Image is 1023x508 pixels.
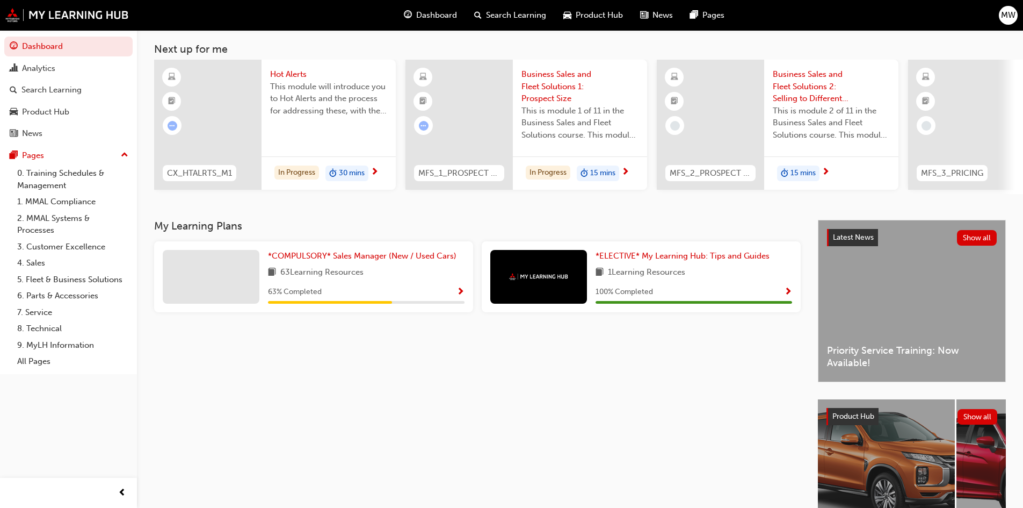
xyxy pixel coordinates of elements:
span: 100 % Completed [596,286,653,298]
div: Pages [22,149,44,162]
span: learningRecordVerb_NONE-icon [922,121,931,131]
span: News [652,9,673,22]
a: 2. MMAL Systems & Processes [13,210,133,239]
a: pages-iconPages [681,4,733,26]
a: guage-iconDashboard [395,4,466,26]
a: 8. Technical [13,320,133,337]
h3: Next up for me [137,43,1023,55]
span: Pages [702,9,724,22]
button: Pages [4,146,133,166]
span: learningResourceType_ELEARNING-icon [419,70,427,84]
span: prev-icon [118,486,126,500]
span: This is module 1 of 11 in the Business Sales and Fleet Solutions course. This module covers under... [521,105,639,141]
span: Latest News [833,233,874,242]
a: 1. MMAL Compliance [13,194,133,210]
a: All Pages [13,353,133,370]
span: learningRecordVerb_ATTEMPT-icon [168,121,177,131]
span: Business Sales and Fleet Solutions 2: Selling to Different Customers [773,68,890,105]
a: News [4,124,133,144]
button: DashboardAnalyticsSearch LearningProduct HubNews [4,34,133,146]
span: Search Learning [486,9,546,22]
span: guage-icon [404,9,412,22]
img: mmal [509,273,568,280]
span: up-icon [121,148,128,162]
button: Show Progress [456,285,465,299]
a: news-iconNews [632,4,681,26]
span: chart-icon [10,64,18,74]
a: Search Learning [4,80,133,100]
span: duration-icon [581,167,588,181]
span: learningResourceType_ELEARNING-icon [922,70,930,84]
div: News [22,127,42,140]
span: 63 Learning Resources [280,266,364,280]
span: car-icon [563,9,571,22]
span: duration-icon [329,167,337,181]
a: MFS_1_PROSPECT & SMEBusiness Sales and Fleet Solutions 1: Prospect SizeThis is module 1 of 11 in ... [405,60,647,190]
a: 6. Parts & Accessories [13,288,133,304]
span: learningRecordVerb_NONE-icon [670,121,680,131]
span: 30 mins [339,167,365,180]
span: This is module 2 of 11 in the Business Sales and Fleet Solutions course. This module covers under... [773,105,890,141]
a: 7. Service [13,304,133,321]
button: MW [999,6,1018,25]
span: search-icon [474,9,482,22]
a: Latest NewsShow allPriority Service Training: Now Available! [818,220,1006,382]
span: Priority Service Training: Now Available! [827,345,997,369]
span: next-icon [621,168,629,177]
span: next-icon [822,168,830,177]
span: book-icon [268,266,276,280]
span: booktick-icon [168,95,176,109]
a: Latest NewsShow all [827,229,997,246]
a: Product HubShow all [826,408,997,425]
span: news-icon [10,129,18,139]
span: Show Progress [456,288,465,297]
div: In Progress [274,166,319,180]
span: booktick-icon [922,95,930,109]
span: guage-icon [10,42,18,52]
span: MW [1001,9,1015,22]
span: car-icon [10,108,18,117]
span: Product Hub [576,9,623,22]
a: Analytics [4,59,133,78]
a: 3. Customer Excellence [13,239,133,255]
span: Hot Alerts [270,68,387,81]
span: Product Hub [832,412,874,421]
span: learningResourceType_ELEARNING-icon [168,70,176,84]
span: Business Sales and Fleet Solutions 1: Prospect Size [521,68,639,105]
span: learningRecordVerb_ATTEMPT-icon [419,121,429,131]
span: search-icon [10,85,17,95]
a: *COMPULSORY* Sales Manager (New / Used Cars) [268,250,461,262]
img: mmal [5,8,129,22]
span: MFS_1_PROSPECT & SME [418,167,500,180]
a: 4. Sales [13,255,133,271]
span: Show Progress [784,288,792,297]
div: Product Hub [22,106,69,118]
a: CX_HTALRTS_M1Hot AlertsThis module will introduce you to Hot Alerts and the process for addressin... [154,60,396,190]
span: learningResourceType_ELEARNING-icon [671,70,678,84]
div: In Progress [526,166,570,180]
a: 5. Fleet & Business Solutions [13,271,133,288]
a: search-iconSearch Learning [466,4,555,26]
a: 0. Training Schedules & Management [13,165,133,194]
h3: My Learning Plans [154,220,801,232]
span: book-icon [596,266,604,280]
span: MFS_2_PROSPECT & LARGE FLEETS [670,167,751,180]
a: *ELECTIVE* My Learning Hub: Tips and Guides [596,250,774,262]
a: Dashboard [4,37,133,56]
span: *ELECTIVE* My Learning Hub: Tips and Guides [596,251,770,261]
span: This module will introduce you to Hot Alerts and the process for addressing these, with the aim o... [270,81,387,117]
span: MFS_3_PRICING [921,167,983,180]
span: pages-icon [10,151,18,161]
span: 15 mins [790,167,816,180]
div: Search Learning [21,84,82,96]
span: 15 mins [590,167,615,180]
button: Show all [957,409,998,425]
span: *COMPULSORY* Sales Manager (New / Used Cars) [268,251,456,261]
div: Analytics [22,62,55,75]
span: 63 % Completed [268,286,322,298]
a: car-iconProduct Hub [555,4,632,26]
button: Show Progress [784,285,792,299]
span: pages-icon [690,9,698,22]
